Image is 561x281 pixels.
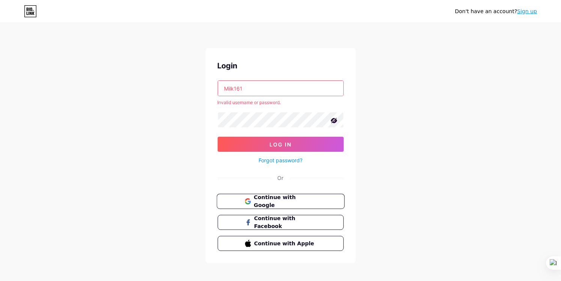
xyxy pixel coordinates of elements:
div: Don't have an account? [455,8,537,15]
span: Continue with Apple [254,240,316,248]
button: Continue with Facebook [218,215,344,230]
div: Invalid username or password. [218,99,344,106]
span: Log In [269,141,292,148]
div: Or [278,174,284,182]
a: Continue with Google [218,194,344,209]
a: Forgot password? [259,156,302,164]
button: Log In [218,137,344,152]
a: Sign up [517,8,537,14]
span: Continue with Facebook [254,215,316,230]
button: Continue with Apple [218,236,344,251]
span: Continue with Google [254,193,316,210]
button: Continue with Google [217,194,344,209]
input: Username [218,81,343,96]
div: Login [218,60,344,71]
